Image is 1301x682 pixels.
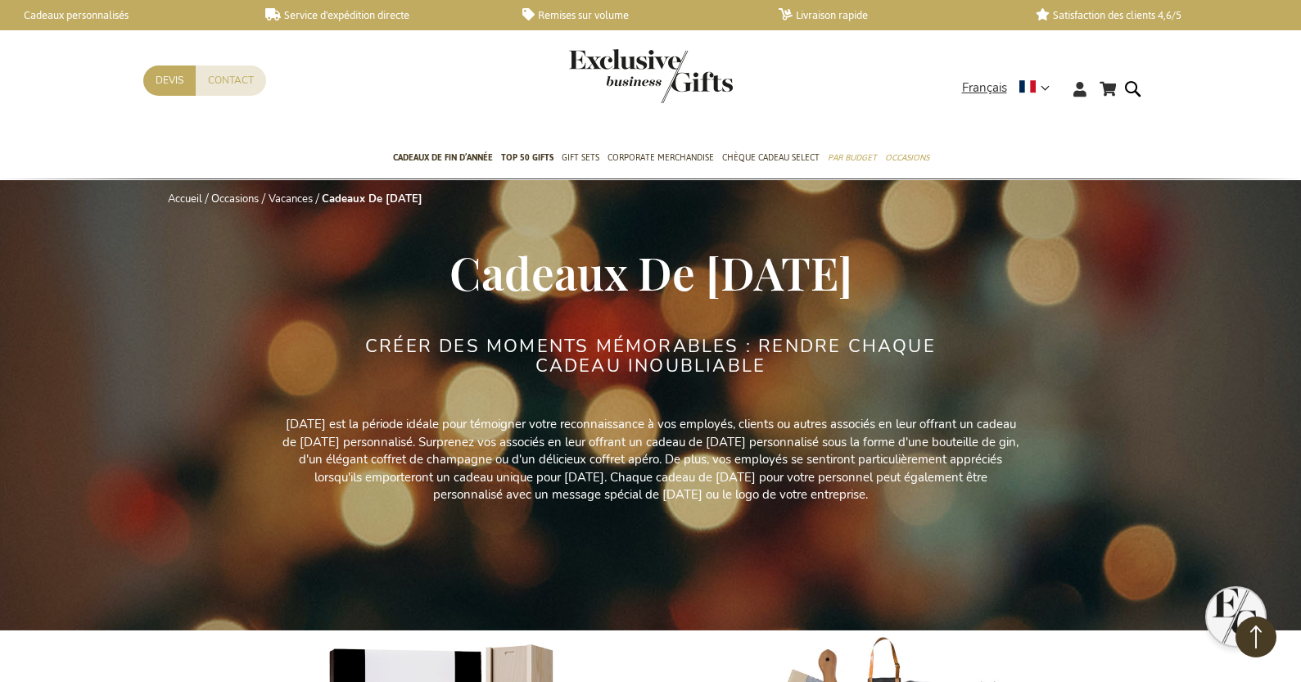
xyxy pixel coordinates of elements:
span: Gift Sets [562,149,599,166]
a: Service d'expédition directe [265,8,496,22]
span: Par budget [828,149,877,166]
a: Contact [196,65,266,96]
a: Accueil [168,192,202,206]
a: Devis [143,65,196,96]
a: store logo [569,49,651,103]
span: Cadeaux de fin d’année [393,149,493,166]
span: Chèque Cadeau Select [722,149,820,166]
a: Cadeaux personnalisés [8,8,239,22]
span: Corporate Merchandise [608,149,714,166]
a: Satisfaction des clients 4,6/5 [1036,8,1267,22]
h2: CRÉER DES MOMENTS MÉMORABLES : RENDRE CHAQUE CADEAU INOUBLIABLE [344,336,958,376]
a: Occasions [211,192,259,206]
span: Français [962,79,1007,97]
span: TOP 50 Gifts [501,149,553,166]
span: Cadeaux De [DATE] [449,242,852,302]
p: [DATE] est la période idéale pour témoigner votre reconnaissance à vos employés, clients ou autre... [282,416,1019,504]
a: Remises sur volume [522,8,753,22]
strong: Cadeaux De [DATE] [322,192,422,206]
span: Occasions [885,149,929,166]
a: Livraison rapide [779,8,1010,22]
a: Vacances [269,192,313,206]
img: Exclusive Business gifts logo [569,49,733,103]
div: Français [962,79,1060,97]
